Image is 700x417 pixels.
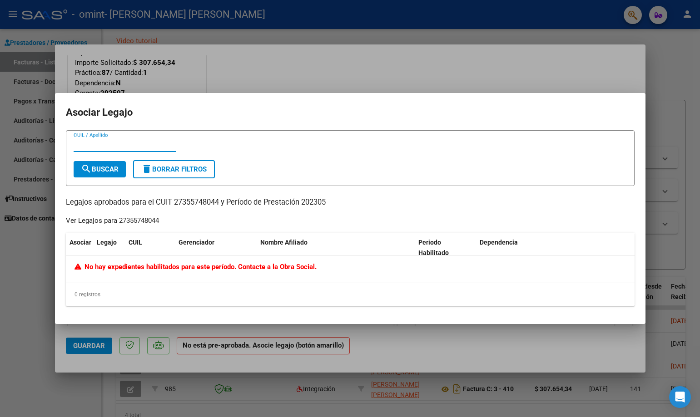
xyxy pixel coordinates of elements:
[257,233,415,263] datatable-header-cell: Nombre Afiliado
[141,163,152,174] mat-icon: delete
[70,239,91,246] span: Asociar
[129,239,142,246] span: CUIL
[66,233,93,263] datatable-header-cell: Asociar
[74,263,317,271] span: No hay expedientes habilitados para este período. Contacte a la Obra Social.
[418,239,449,256] span: Periodo Habilitado
[260,239,308,246] span: Nombre Afiliado
[141,165,207,173] span: Borrar Filtros
[93,233,125,263] datatable-header-cell: Legajo
[66,104,635,121] h2: Asociar Legajo
[81,163,92,174] mat-icon: search
[81,165,119,173] span: Buscar
[133,160,215,178] button: Borrar Filtros
[66,216,159,226] div: Ver Legajos para 27355748044
[480,239,518,246] span: Dependencia
[97,239,117,246] span: Legajo
[476,233,635,263] datatable-header-cell: Dependencia
[66,197,635,208] p: Legajos aprobados para el CUIT 27355748044 y Período de Prestación 202305
[66,283,635,306] div: 0 registros
[179,239,214,246] span: Gerenciador
[415,233,476,263] datatable-header-cell: Periodo Habilitado
[74,161,126,177] button: Buscar
[125,233,175,263] datatable-header-cell: CUIL
[669,386,691,408] div: Open Intercom Messenger
[175,233,257,263] datatable-header-cell: Gerenciador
